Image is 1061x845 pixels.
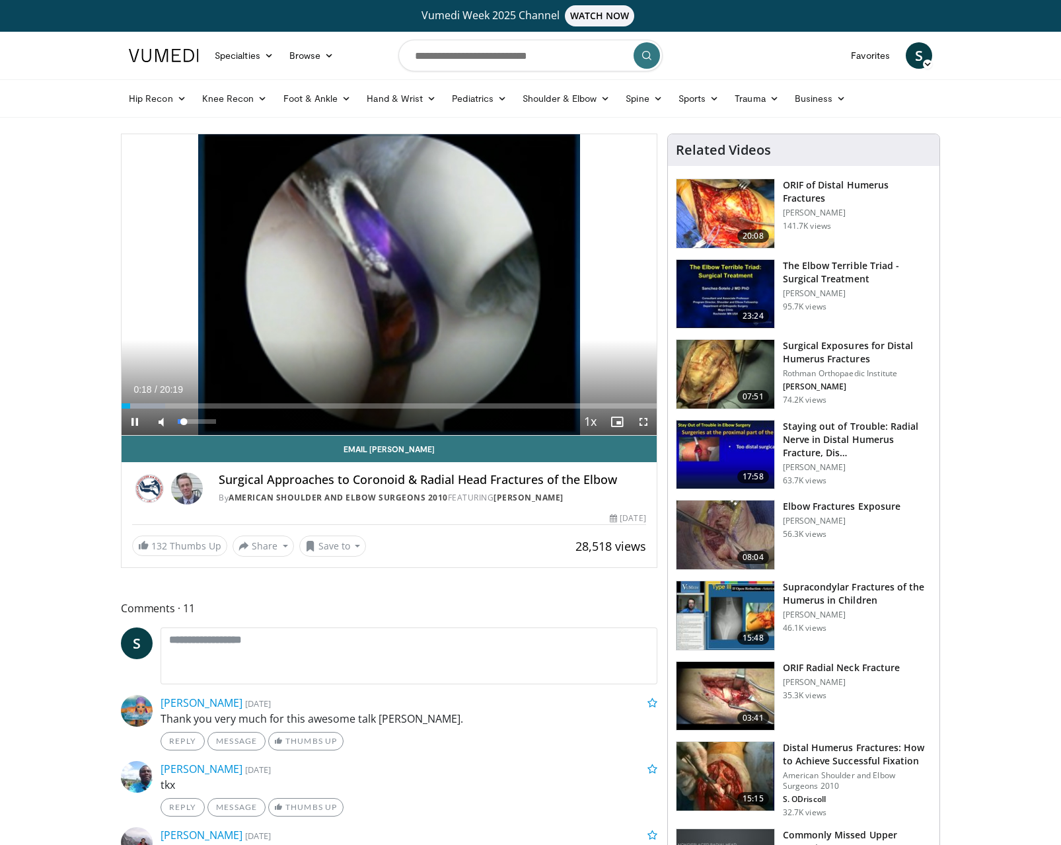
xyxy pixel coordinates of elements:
[783,610,932,620] p: [PERSON_NAME]
[207,732,266,750] a: Message
[843,42,898,69] a: Favorites
[783,395,826,405] p: 74.2K views
[783,208,932,218] p: [PERSON_NAME]
[155,384,157,395] span: /
[161,711,657,727] p: Thank you very much for this awesome talk [PERSON_NAME].
[171,473,203,504] img: Avatar
[151,540,167,552] span: 132
[737,631,769,645] span: 15:48
[677,662,774,731] img: Picture_3_8_2.png.150x105_q85_crop-smart_upscale.jpg
[783,623,826,633] p: 46.1K views
[178,419,215,424] div: Volume Level
[727,85,787,112] a: Trauma
[121,695,153,727] img: Avatar
[783,581,932,607] h3: Supracondylar Fractures of the Humerus in Children
[618,85,670,112] a: Spine
[676,581,932,651] a: 15:48 Supracondylar Fractures of the Humerus in Children [PERSON_NAME] 46.1K views
[233,536,294,557] button: Share
[132,536,227,556] a: 132 Thumbs Up
[783,661,900,674] h3: ORIF Radial Neck Fracture
[129,49,199,62] img: VuMedi Logo
[783,500,900,513] h3: Elbow Fractures Exposure
[245,698,271,709] small: [DATE]
[737,390,769,403] span: 07:51
[676,420,932,490] a: 17:58 Staying out of Trouble: Radial Nerve in Distal Humerus Fracture, Dis… [PERSON_NAME] 63.7K v...
[161,828,242,842] a: [PERSON_NAME]
[494,492,564,503] a: [PERSON_NAME]
[783,516,900,526] p: [PERSON_NAME]
[783,420,932,460] h3: Staying out of Trouble: Radial Nerve in Distal Humerus Fracture, Dis…
[677,179,774,248] img: orif-sanch_3.png.150x105_q85_crop-smart_upscale.jpg
[676,500,932,570] a: 08:04 Elbow Fractures Exposure [PERSON_NAME] 56.3K views
[229,492,448,503] a: American Shoulder and Elbow Surgeons 2010
[783,302,826,312] p: 95.7K views
[906,42,932,69] a: S
[676,142,771,158] h4: Related Videos
[131,5,930,26] a: Vumedi Week 2025 ChannelWATCH NOW
[783,770,932,791] p: American Shoulder and Elbow Surgeons 2010
[783,179,932,205] h3: ORIF of Distal Humerus Fractures
[575,538,646,554] span: 28,518 views
[783,288,932,299] p: [PERSON_NAME]
[268,732,343,750] a: Thumbs Up
[245,764,271,776] small: [DATE]
[737,711,769,725] span: 03:41
[160,384,183,395] span: 20:19
[630,409,657,435] button: Fullscreen
[783,794,932,805] p: S. ODriscoll
[577,409,604,435] button: Playback Rate
[677,501,774,569] img: heCDP4pTuni5z6vX4xMDoxOjBrO-I4W8_11.150x105_q85_crop-smart_upscale.jpg
[783,529,826,540] p: 56.3K views
[604,409,630,435] button: Enable picture-in-picture mode
[610,512,645,524] div: [DATE]
[219,473,646,487] h4: Surgical Approaches to Coronoid & Radial Head Fractures of the Elbow
[783,382,932,392] p: [PERSON_NAME]
[676,741,932,818] a: 15:15 Distal Humerus Fractures: How to Achieve Successful Fixation American Shoulder and Elbow Su...
[677,581,774,650] img: 07483a87-f7db-4b95-b01b-f6be0d1b3d91.150x105_q85_crop-smart_upscale.jpg
[783,221,831,231] p: 141.7K views
[676,179,932,249] a: 20:08 ORIF of Distal Humerus Fractures [PERSON_NAME] 141.7K views
[219,492,646,504] div: By FEATURING
[161,732,205,750] a: Reply
[122,134,657,436] video-js: Video Player
[245,830,271,842] small: [DATE]
[161,798,205,817] a: Reply
[783,475,826,486] p: 63.7K views
[671,85,727,112] a: Sports
[565,5,635,26] span: WATCH NOW
[737,309,769,323] span: 23:24
[737,229,769,243] span: 20:08
[783,741,932,768] h3: Distal Humerus Fractures: How to Achieve Successful Fixation
[133,384,151,395] span: 0:18
[161,762,242,776] a: [PERSON_NAME]
[676,339,932,409] a: 07:51 Surgical Exposures for Distal Humerus Fractures Rothman Orthopaedic Institute [PERSON_NAME]...
[676,259,932,329] a: 23:24 The Elbow Terrible Triad - Surgical Treatment [PERSON_NAME] 95.7K views
[677,742,774,811] img: shawn_1.png.150x105_q85_crop-smart_upscale.jpg
[783,807,826,818] p: 32.7K views
[676,661,932,731] a: 03:41 ORIF Radial Neck Fracture [PERSON_NAME] 35.3K views
[299,536,367,557] button: Save to
[677,421,774,489] img: Q2xRg7exoPLTwO8X4xMDoxOjB1O8AjAz_1.150x105_q85_crop-smart_upscale.jpg
[359,85,444,112] a: Hand & Wrist
[783,677,900,688] p: [PERSON_NAME]
[132,473,166,504] img: American Shoulder and Elbow Surgeons 2010
[122,403,657,409] div: Progress Bar
[161,696,242,710] a: [PERSON_NAME]
[444,85,515,112] a: Pediatrics
[275,85,359,112] a: Foot & Ankle
[122,436,657,462] a: Email [PERSON_NAME]
[121,761,153,793] img: Avatar
[783,368,932,379] p: Rothman Orthopaedic Institute
[121,600,657,617] span: Comments 11
[398,40,663,71] input: Search topics, interventions
[787,85,854,112] a: Business
[122,409,148,435] button: Pause
[161,777,657,793] p: tkx
[677,260,774,329] img: 162531_0000_1.png.150x105_q85_crop-smart_upscale.jpg
[737,470,769,483] span: 17:58
[207,798,266,817] a: Message
[121,627,153,659] a: S
[268,798,343,817] a: Thumbs Up
[281,42,342,69] a: Browse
